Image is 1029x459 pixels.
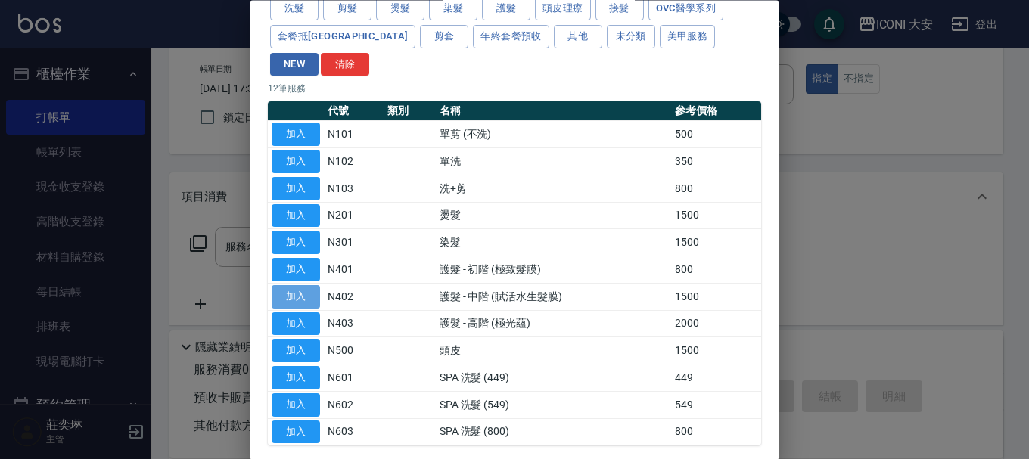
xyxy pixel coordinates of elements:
button: 加入 [272,367,320,390]
button: 加入 [272,177,320,200]
td: N403 [324,311,384,338]
td: N500 [324,337,384,364]
td: 頭皮 [436,337,671,364]
td: 燙髮 [436,203,671,230]
td: 護髮 - 初階 (極致髮膜) [436,256,671,284]
th: 類別 [384,102,436,122]
td: N102 [324,148,384,175]
td: 單剪 (不洗) [436,121,671,148]
td: 1500 [671,337,761,364]
td: N301 [324,229,384,256]
button: 加入 [272,340,320,363]
td: 800 [671,256,761,284]
button: 未分類 [607,25,655,48]
button: 加入 [272,420,320,444]
button: NEW [270,53,319,76]
td: 1500 [671,229,761,256]
button: 加入 [272,259,320,282]
td: 單洗 [436,148,671,175]
td: N603 [324,419,384,446]
th: 參考價格 [671,102,761,122]
button: 加入 [272,285,320,309]
button: 剪套 [420,25,468,48]
td: 350 [671,148,761,175]
td: 549 [671,392,761,419]
td: 護髮 - 高階 (極光蘊) [436,311,671,338]
td: 800 [671,419,761,446]
button: 套餐抵[GEOGRAPHIC_DATA] [270,25,415,48]
button: 加入 [272,123,320,147]
th: 代號 [324,102,384,122]
td: SPA 洗髮 (800) [436,419,671,446]
td: N601 [324,364,384,392]
button: 加入 [272,150,320,174]
td: 500 [671,121,761,148]
button: 加入 [272,393,320,417]
td: 洗+剪 [436,175,671,203]
button: 清除 [321,53,369,76]
td: 800 [671,175,761,203]
button: 年終套餐預收 [473,25,549,48]
td: 染髮 [436,229,671,256]
button: 加入 [272,204,320,228]
td: 449 [671,364,761,392]
button: 加入 [272,312,320,336]
button: 其他 [554,25,602,48]
p: 12 筆服務 [268,82,761,96]
th: 名稱 [436,102,671,122]
td: 2000 [671,311,761,338]
td: N101 [324,121,384,148]
td: SPA 洗髮 (549) [436,392,671,419]
td: 1500 [671,284,761,311]
td: 1500 [671,203,761,230]
td: N401 [324,256,384,284]
button: 加入 [272,231,320,255]
td: N602 [324,392,384,419]
td: N103 [324,175,384,203]
td: N201 [324,203,384,230]
td: N402 [324,284,384,311]
button: 美甲服務 [660,25,716,48]
td: 護髮 - 中階 (賦活水生髮膜) [436,284,671,311]
td: SPA 洗髮 (449) [436,364,671,392]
